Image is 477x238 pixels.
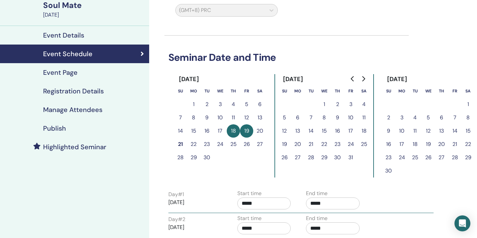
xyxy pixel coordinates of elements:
[174,111,187,124] button: 7
[253,84,267,98] th: Saturday
[164,52,409,63] h3: Seminar Date and Time
[435,84,448,98] th: Thursday
[448,111,461,124] button: 7
[278,138,291,151] button: 19
[461,151,475,164] button: 29
[408,138,422,151] button: 18
[304,111,318,124] button: 7
[448,124,461,138] button: 14
[435,124,448,138] button: 13
[318,98,331,111] button: 1
[43,106,102,114] h4: Manage Attendees
[43,87,104,95] h4: Registration Details
[227,138,240,151] button: 25
[318,151,331,164] button: 29
[448,84,461,98] th: Friday
[278,74,309,84] div: [DATE]
[168,223,222,231] p: [DATE]
[213,98,227,111] button: 3
[43,124,66,132] h4: Publish
[435,138,448,151] button: 20
[291,151,304,164] button: 27
[331,111,344,124] button: 9
[227,98,240,111] button: 4
[253,98,267,111] button: 6
[213,111,227,124] button: 10
[395,111,408,124] button: 3
[187,151,200,164] button: 29
[187,98,200,111] button: 1
[461,138,475,151] button: 22
[253,138,267,151] button: 27
[174,138,187,151] button: 21
[291,84,304,98] th: Monday
[278,151,291,164] button: 26
[422,124,435,138] button: 12
[278,124,291,138] button: 12
[344,124,357,138] button: 17
[200,124,213,138] button: 16
[237,214,262,222] label: Start time
[213,84,227,98] th: Wednesday
[43,50,92,58] h4: Event Schedule
[395,124,408,138] button: 10
[395,151,408,164] button: 24
[408,111,422,124] button: 4
[358,72,369,85] button: Go to next month
[461,111,475,124] button: 8
[168,198,222,206] p: [DATE]
[331,98,344,111] button: 2
[306,214,328,222] label: End time
[382,84,395,98] th: Sunday
[200,138,213,151] button: 23
[382,74,413,84] div: [DATE]
[461,84,475,98] th: Saturday
[304,151,318,164] button: 28
[344,98,357,111] button: 3
[253,124,267,138] button: 20
[435,111,448,124] button: 6
[448,138,461,151] button: 21
[168,190,184,198] label: Day # 1
[344,138,357,151] button: 24
[408,151,422,164] button: 25
[448,151,461,164] button: 28
[435,151,448,164] button: 27
[331,124,344,138] button: 16
[291,111,304,124] button: 6
[347,72,358,85] button: Go to previous month
[174,124,187,138] button: 14
[240,84,253,98] th: Friday
[227,84,240,98] th: Thursday
[357,138,371,151] button: 25
[187,111,200,124] button: 8
[291,138,304,151] button: 20
[43,11,145,19] div: [DATE]
[304,124,318,138] button: 14
[200,111,213,124] button: 9
[174,151,187,164] button: 28
[187,124,200,138] button: 15
[43,68,78,76] h4: Event Page
[382,111,395,124] button: 2
[253,111,267,124] button: 13
[395,138,408,151] button: 17
[200,84,213,98] th: Tuesday
[43,31,84,39] h4: Event Details
[278,111,291,124] button: 5
[344,84,357,98] th: Friday
[227,124,240,138] button: 18
[240,98,253,111] button: 5
[240,111,253,124] button: 12
[395,84,408,98] th: Monday
[291,124,304,138] button: 13
[213,124,227,138] button: 17
[227,111,240,124] button: 11
[382,124,395,138] button: 9
[306,189,328,197] label: End time
[357,124,371,138] button: 18
[357,84,371,98] th: Saturday
[187,138,200,151] button: 22
[422,138,435,151] button: 19
[454,215,470,231] div: Open Intercom Messenger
